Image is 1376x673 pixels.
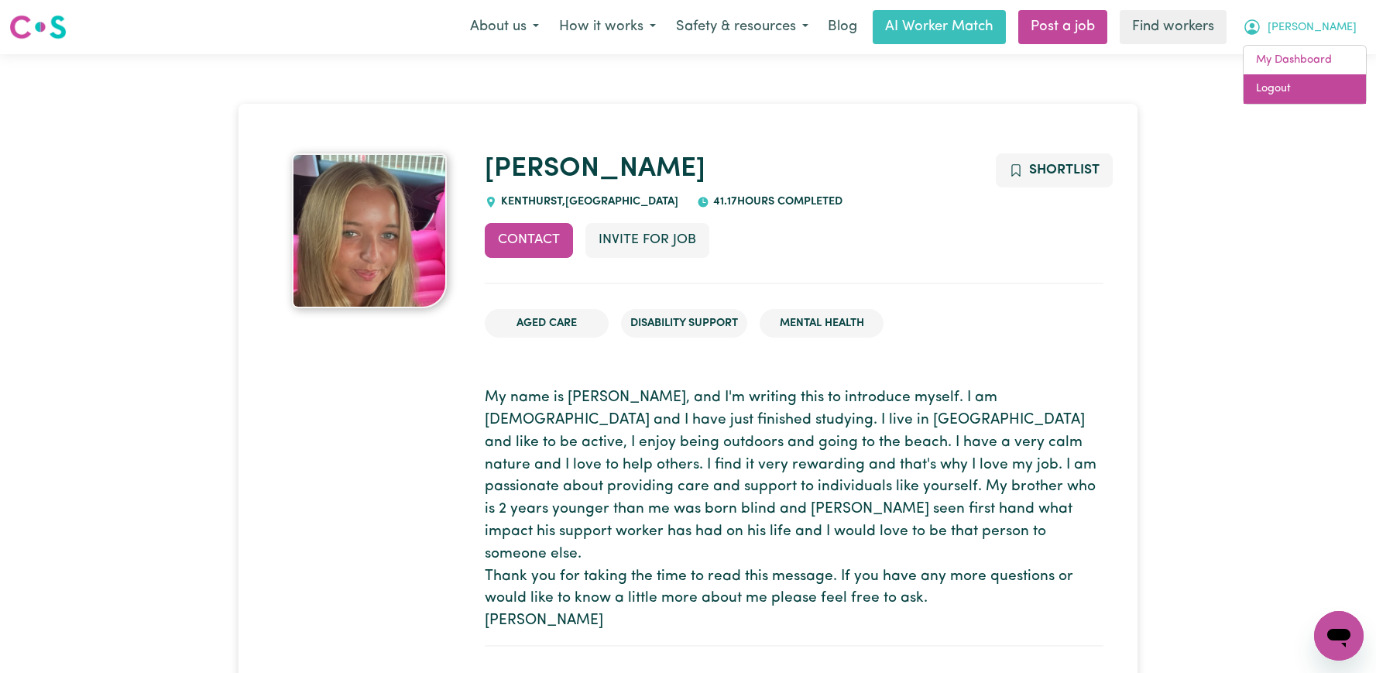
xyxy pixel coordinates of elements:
a: Jessica's profile picture' [273,153,466,308]
a: AI Worker Match [873,10,1006,44]
a: Post a job [1018,10,1107,44]
button: About us [460,11,549,43]
button: Contact [485,223,573,257]
a: Careseekers logo [9,9,67,45]
li: Disability Support [621,309,747,338]
li: Aged Care [485,309,609,338]
div: My Account [1243,45,1367,105]
button: How it works [549,11,666,43]
p: My name is [PERSON_NAME], and I'm writing this to introduce myself. I am [DEMOGRAPHIC_DATA] and I... [485,387,1103,633]
a: My Dashboard [1244,46,1366,75]
span: [PERSON_NAME] [1268,19,1357,36]
span: 41.17 hours completed [709,196,842,208]
img: Jessica [292,153,447,308]
button: My Account [1233,11,1367,43]
button: Invite for Job [585,223,709,257]
li: Mental Health [760,309,884,338]
iframe: Button to launch messaging window [1314,611,1364,661]
a: Blog [818,10,866,44]
button: Safety & resources [666,11,818,43]
a: [PERSON_NAME] [485,156,705,183]
span: KENTHURST , [GEOGRAPHIC_DATA] [497,196,678,208]
a: Find workers [1120,10,1227,44]
a: Logout [1244,74,1366,104]
span: Shortlist [1029,163,1100,177]
img: Careseekers logo [9,13,67,41]
button: Add to shortlist [996,153,1113,187]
